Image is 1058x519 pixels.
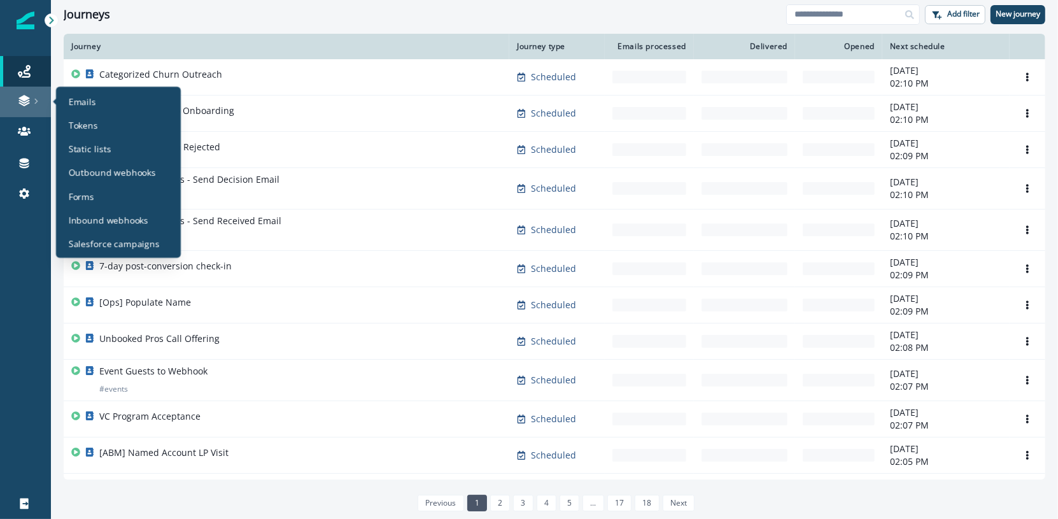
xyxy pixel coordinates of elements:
[890,41,1002,52] div: Next schedule
[890,443,1002,455] p: [DATE]
[1017,371,1038,390] button: Options
[1017,259,1038,278] button: Options
[531,413,576,425] p: Scheduled
[1017,104,1038,123] button: Options
[64,251,1045,287] a: 7-day post-conversion check-inScheduled-[DATE]02:09 PMOptions
[68,237,159,250] p: Salesforce campaigns
[890,64,1002,77] p: [DATE]
[68,94,95,108] p: Emails
[64,8,110,22] h1: Journeys
[1017,179,1038,198] button: Options
[64,323,1045,360] a: Unbooked Pros Call OfferingScheduled-[DATE]02:08 PMOptions
[890,101,1002,113] p: [DATE]
[64,474,1045,510] a: Paid User Journey | All Paying UsersScheduled-[DATE]02:06 PMOptions
[17,11,34,29] img: Inflection
[531,335,576,348] p: Scheduled
[1017,220,1038,239] button: Options
[890,367,1002,380] p: [DATE]
[925,5,985,24] button: Add filter
[890,256,1002,269] p: [DATE]
[68,142,111,155] p: Static lists
[890,329,1002,341] p: [DATE]
[890,380,1002,393] p: 02:07 PM
[890,230,1002,243] p: 02:10 PM
[513,495,533,511] a: Page 3
[61,187,176,205] a: Forms
[61,210,176,229] a: Inbound webhooks
[467,495,487,511] a: Page 1 is your current page
[531,299,576,311] p: Scheduled
[1017,140,1038,159] button: Options
[64,401,1045,437] a: VC Program AcceptanceScheduled-[DATE]02:07 PMOptions
[531,449,576,462] p: Scheduled
[99,260,232,273] p: 7-day post-conversion check-in
[890,341,1002,354] p: 02:08 PM
[531,143,576,156] p: Scheduled
[99,446,229,459] p: [ABM] Named Account LP Visit
[99,365,208,378] p: Event Guests to Webhook
[414,495,695,511] ul: Pagination
[531,262,576,275] p: Scheduled
[64,132,1045,168] a: Manual Attribution RejectedScheduled-[DATE]02:09 PMOptions
[490,495,510,511] a: Page 2
[702,41,787,52] div: Delivered
[1017,295,1038,315] button: Options
[531,374,576,387] p: Scheduled
[64,168,1045,210] a: Programs - Creators - Send Decision Email#creatorsScheduled-[DATE]02:10 PMOptions
[64,437,1045,474] a: [ABM] Named Account LP VisitScheduled-[DATE]02:05 PMOptions
[582,495,603,511] a: Jump forward
[517,41,597,52] div: Journey type
[531,107,576,120] p: Scheduled
[61,115,176,134] a: Tokens
[64,96,1045,132] a: Personalized Video OnboardingScheduled-[DATE]02:10 PMOptions
[635,495,659,511] a: Page 18
[1017,446,1038,465] button: Options
[99,215,281,227] p: Programs - Creators - Send Received Email
[61,92,176,110] a: Emails
[890,479,1002,492] p: [DATE]
[1017,409,1038,429] button: Options
[68,118,97,132] p: Tokens
[890,269,1002,281] p: 02:09 PM
[890,150,1002,162] p: 02:09 PM
[68,213,148,227] p: Inbound webhooks
[890,137,1002,150] p: [DATE]
[607,495,631,511] a: Page 17
[890,292,1002,305] p: [DATE]
[99,332,220,345] p: Unbooked Pros Call Offering
[890,113,1002,126] p: 02:10 PM
[803,41,875,52] div: Opened
[531,71,576,83] p: Scheduled
[890,176,1002,188] p: [DATE]
[99,410,201,423] p: VC Program Acceptance
[537,495,556,511] a: Page 4
[890,217,1002,230] p: [DATE]
[1017,68,1038,87] button: Options
[99,383,128,395] p: # events
[947,10,980,18] p: Add filter
[890,77,1002,90] p: 02:10 PM
[61,139,176,157] a: Static lists
[64,210,1045,251] a: Programs - Creators - Send Received Email#creatorsScheduled-[DATE]02:10 PMOptions
[68,166,155,179] p: Outbound webhooks
[996,10,1040,18] p: New journey
[890,419,1002,432] p: 02:07 PM
[1017,332,1038,351] button: Options
[560,495,579,511] a: Page 5
[68,189,94,203] p: Forms
[64,59,1045,96] a: Categorized Churn OutreachScheduled-[DATE]02:10 PMOptions
[531,182,576,195] p: Scheduled
[991,5,1045,24] button: New journey
[890,406,1002,419] p: [DATE]
[64,360,1045,401] a: Event Guests to Webhook#eventsScheduled-[DATE]02:07 PMOptions
[64,287,1045,323] a: [Ops] Populate NameScheduled-[DATE]02:09 PMOptions
[99,296,191,309] p: [Ops] Populate Name
[99,68,222,81] p: Categorized Churn Outreach
[890,188,1002,201] p: 02:10 PM
[61,163,176,181] a: Outbound webhooks
[71,41,502,52] div: Journey
[663,495,695,511] a: Next page
[531,224,576,236] p: Scheduled
[612,41,686,52] div: Emails processed
[890,455,1002,468] p: 02:05 PM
